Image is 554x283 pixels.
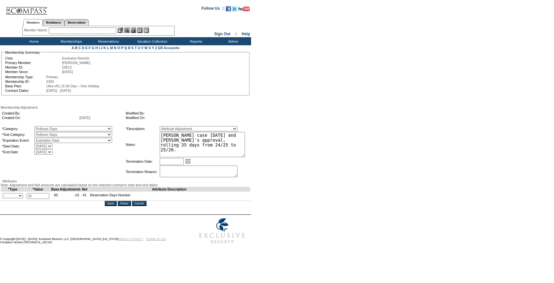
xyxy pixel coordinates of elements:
a: Help [242,32,250,36]
td: Adjustments [60,187,81,191]
a: B [75,46,77,50]
a: N [114,46,117,50]
a: G [92,46,94,50]
legend: Membership Summary [5,50,40,54]
span: Exclusive Resorts [62,56,89,60]
a: O [117,46,120,50]
td: Follow Us :: [202,5,225,13]
a: Residences [43,19,64,26]
td: Vacation Collection [126,37,177,45]
span: Ultra v01.15 60 Day – One Holiday [46,84,100,88]
input: Save [105,201,117,206]
td: Reports [177,37,214,45]
img: Subscribe to our YouTube Channel [238,6,250,11]
a: Open the calendar popup. [184,158,191,165]
td: Net [81,187,88,191]
a: Y [152,46,154,50]
td: *Sub Category: [2,132,34,137]
a: Q [124,46,127,50]
span: [DATE] [79,116,90,120]
td: Termination Reason: [126,166,159,178]
a: T [134,46,137,50]
input: Cancel [132,201,146,206]
td: *Description: [126,126,159,131]
div: Attributes [1,179,250,183]
a: J [101,46,103,50]
a: E [85,46,87,50]
a: S [131,46,133,50]
a: Members [23,19,43,26]
span: [PERSON_NAME] [62,61,90,65]
img: Become our fan on Facebook [226,6,231,11]
td: 60 [51,191,60,201]
span: 2393 [46,80,54,83]
div: Member Name: [24,27,49,33]
td: *Expiration Event: [2,138,34,143]
img: b_calculator.gif [144,27,149,33]
a: F [88,46,91,50]
a: D [82,46,85,50]
a: TERMS OF USE [146,237,166,241]
a: L [107,46,109,50]
a: R [128,46,131,50]
div: Note: Adjustment and Net amounts are calculated based on the selected contract's start and end da... [1,183,250,187]
td: Member Since: [5,70,61,74]
td: Reservation Days Number [88,191,250,201]
a: H [95,46,98,50]
img: View [124,27,130,33]
a: ER Accounts [158,46,179,50]
a: M [110,46,113,50]
a: C [78,46,81,50]
a: Become our fan on Facebook [226,8,231,12]
a: Sign Out [214,32,230,36]
td: *Value [25,187,51,191]
a: K [104,46,106,50]
img: Compass Home [6,2,48,15]
a: W [144,46,148,50]
a: U [138,46,140,50]
td: Base Plan: [5,84,46,88]
td: *Start Date: [2,144,34,149]
img: Reservations [137,27,143,33]
a: PRIVACY POLICY [120,237,143,241]
span: 10013 [62,65,72,69]
a: A [72,46,74,50]
span: [DATE] [62,70,73,74]
td: Club: [5,56,61,60]
img: Exclusive Resorts [193,215,251,247]
td: Created By: [2,111,79,115]
a: X [149,46,151,50]
td: Admin [214,37,251,45]
td: Termination Date: [126,158,159,165]
td: Attribute Description [88,187,250,191]
td: *Category: [2,126,34,131]
a: I [99,46,100,50]
td: *End Date: [2,149,34,155]
td: 41 [81,191,88,201]
textarea: [PERSON_NAME] case [DATE] and [PERSON_NAME]'s approval, rolling 35 days from 24/25 to 25/26. [160,132,245,157]
a: V [141,46,144,50]
td: Primary Member: [5,61,61,65]
td: *Type [1,187,25,191]
td: Notes: [126,132,159,157]
span: :: [235,32,237,36]
div: Membership Adjustment [1,105,250,109]
td: Reservations [89,37,126,45]
input: Reset [118,201,131,206]
td: -19 [60,191,81,201]
a: P [121,46,123,50]
td: Base [51,187,60,191]
td: Contract Dates: [5,89,46,93]
a: Reservations [64,19,89,26]
a: Z [155,46,157,50]
img: Impersonate [131,27,136,33]
td: Member ID: [5,65,61,69]
img: Follow us on Twitter [232,6,237,11]
td: Membership ID: [5,80,46,83]
td: Membership Type: [5,75,46,79]
td: Modified On: [126,116,247,120]
td: Modified By: [126,111,247,115]
a: Subscribe to our YouTube Channel [238,8,250,12]
td: Created On: [2,116,79,120]
td: Memberships [52,37,89,45]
